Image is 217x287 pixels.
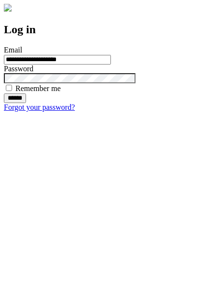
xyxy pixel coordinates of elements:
a: Forgot your password? [4,103,75,111]
label: Password [4,65,33,73]
img: logo-4e3dc11c47720685a147b03b5a06dd966a58ff35d612b21f08c02c0306f2b779.png [4,4,12,12]
label: Email [4,46,22,54]
label: Remember me [15,84,61,92]
h2: Log in [4,23,213,36]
